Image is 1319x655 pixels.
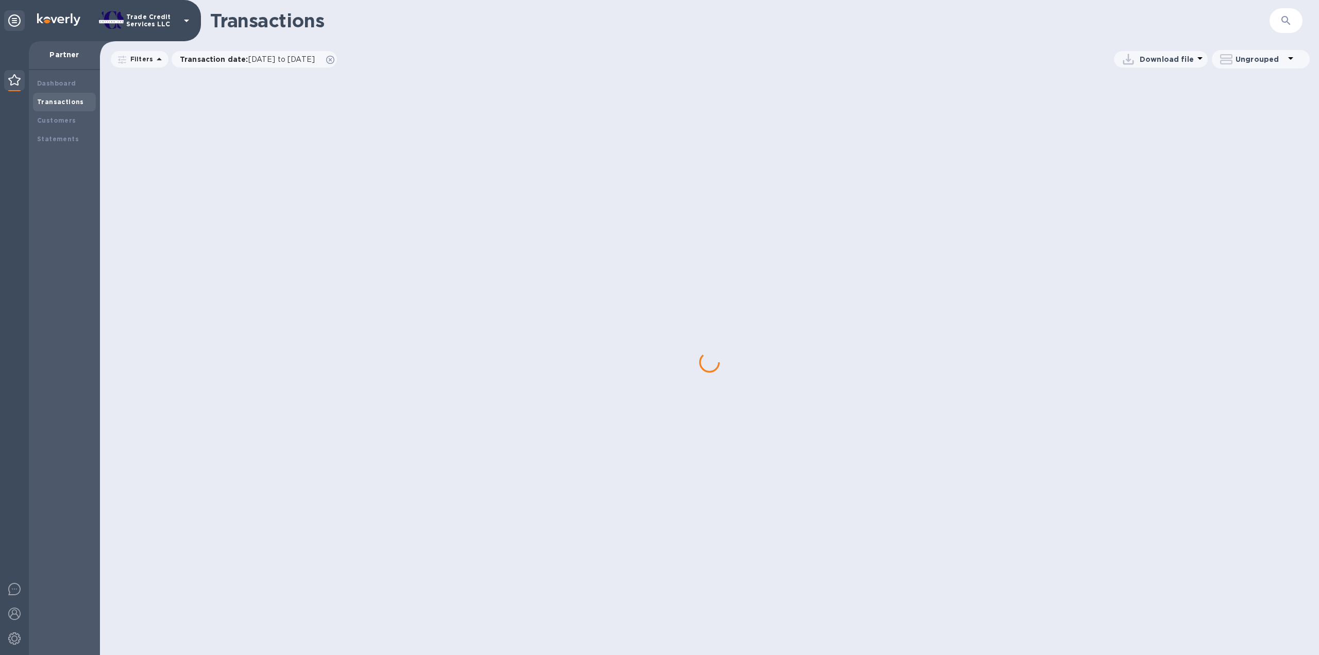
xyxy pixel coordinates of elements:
div: Unpin categories [4,10,25,31]
h1: Transactions [210,10,1084,31]
p: Download file [1140,54,1194,64]
b: Customers [37,116,76,124]
p: Partner [37,49,92,60]
p: Transaction date : [180,54,320,64]
span: [DATE] to [DATE] [248,55,315,63]
b: Transactions [37,98,84,106]
div: Transaction date:[DATE] to [DATE] [172,51,337,68]
b: Statements [37,135,79,143]
img: Logo [37,13,80,26]
p: Filters [126,55,153,63]
p: Trade Credit Services LLC [126,13,178,28]
b: Dashboard [37,79,76,87]
img: Partner [8,74,21,86]
p: Ungrouped [1236,54,1284,64]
